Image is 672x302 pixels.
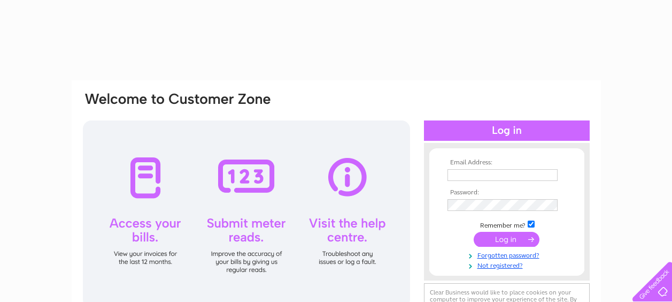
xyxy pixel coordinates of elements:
[445,189,569,197] th: Password:
[445,159,569,167] th: Email Address:
[447,250,569,260] a: Forgotten password?
[445,219,569,230] td: Remember me?
[474,232,539,247] input: Submit
[447,260,569,270] a: Not registered?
